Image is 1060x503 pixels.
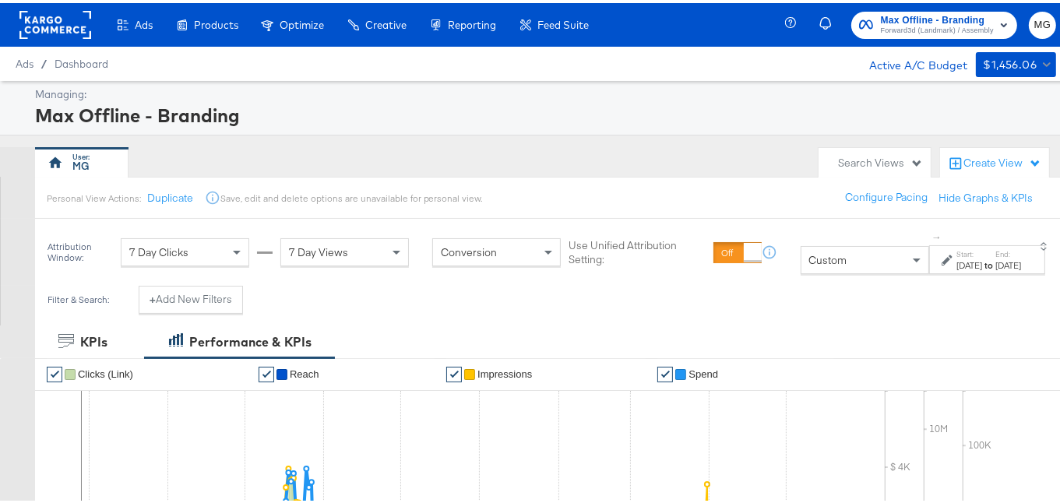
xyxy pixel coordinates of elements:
div: Filter & Search: [47,291,110,302]
button: +Add New Filters [139,283,243,311]
div: Attribution Window: [47,238,113,260]
span: Ads [135,16,153,28]
button: Max Offline - BrandingForward3d (Landmark) / Assembly [851,9,1017,36]
div: Managing: [35,84,1052,99]
div: Search Views [838,153,923,167]
div: [DATE] [995,256,1021,269]
div: Active A/C Budget [854,49,968,72]
label: End: [995,246,1021,256]
div: Performance & KPIs [189,330,312,348]
div: Create View [963,153,1041,168]
span: Spend [688,365,718,377]
div: Max Offline - Branding [35,99,1052,125]
button: Configure Pacing [834,181,939,209]
div: KPIs [80,330,107,348]
div: Save, edit and delete options are unavailable for personal view. [220,189,483,202]
button: MG [1029,9,1056,36]
span: Custom [809,250,847,264]
div: $1,456.06 [984,52,1037,72]
label: Start: [956,246,982,256]
span: / [33,55,55,67]
div: [DATE] [956,256,982,269]
button: Duplicate [147,188,193,202]
span: Clicks (Link) [78,365,133,377]
span: Forward3d (Landmark) / Assembly [881,22,994,34]
span: Reporting [448,16,496,28]
span: Conversion [441,242,497,256]
strong: to [982,256,995,268]
span: MG [1035,13,1050,31]
div: Personal View Actions: [47,189,141,202]
label: Use Unified Attribution Setting: [569,235,707,264]
span: Impressions [477,365,532,377]
a: ✔ [259,364,274,379]
div: MG [73,156,90,171]
button: $1,456.06 [976,49,1056,74]
span: ↑ [931,232,946,237]
span: Max Offline - Branding [881,9,994,26]
a: ✔ [657,364,673,379]
span: Creative [365,16,407,28]
a: ✔ [47,364,62,379]
span: Ads [16,55,33,67]
span: 7 Day Clicks [129,242,188,256]
strong: + [150,289,156,304]
span: Optimize [280,16,324,28]
a: Dashboard [55,55,108,67]
span: Feed Suite [537,16,589,28]
span: Products [194,16,238,28]
span: Reach [290,365,319,377]
button: Hide Graphs & KPIs [939,188,1033,202]
a: ✔ [446,364,462,379]
span: 7 Day Views [289,242,348,256]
